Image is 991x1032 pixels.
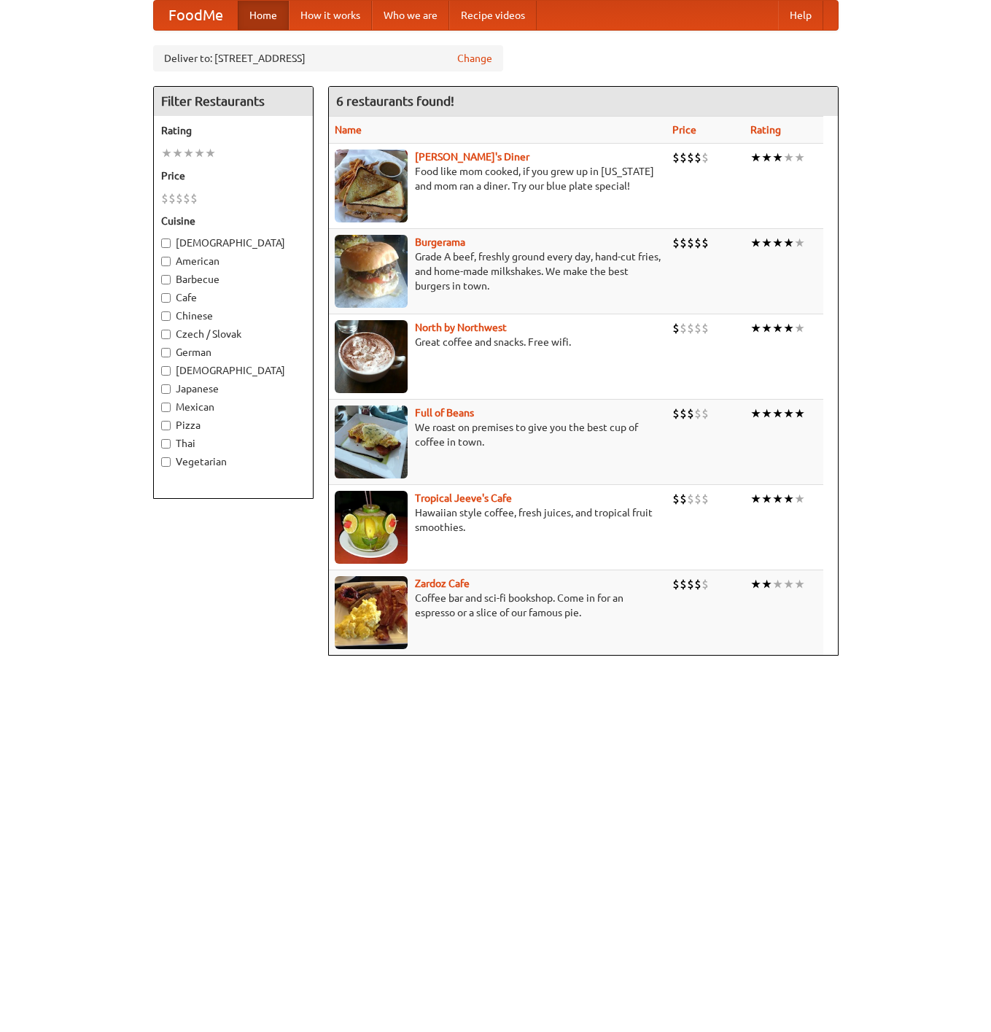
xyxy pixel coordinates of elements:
[680,406,687,422] li: $
[783,576,794,592] li: ★
[335,235,408,308] img: burgerama.jpg
[672,576,680,592] li: $
[761,150,772,166] li: ★
[289,1,372,30] a: How it works
[672,235,680,251] li: $
[783,235,794,251] li: ★
[449,1,537,30] a: Recipe videos
[772,235,783,251] li: ★
[335,320,408,393] img: north.jpg
[680,320,687,336] li: $
[161,330,171,339] input: Czech / Slovak
[172,145,183,161] li: ★
[783,320,794,336] li: ★
[154,87,313,116] h4: Filter Restaurants
[415,492,512,504] a: Tropical Jeeve's Cafe
[415,407,474,419] a: Full of Beans
[161,311,171,321] input: Chinese
[335,164,661,193] p: Food like mom cooked, if you grew up in [US_STATE] and mom ran a diner. Try our blue plate special!
[794,406,805,422] li: ★
[336,94,454,108] ng-pluralize: 6 restaurants found!
[335,576,408,649] img: zardoz.jpg
[194,145,205,161] li: ★
[794,576,805,592] li: ★
[794,491,805,507] li: ★
[183,145,194,161] li: ★
[783,406,794,422] li: ★
[161,145,172,161] li: ★
[761,235,772,251] li: ★
[154,1,238,30] a: FoodMe
[161,254,306,268] label: American
[761,320,772,336] li: ★
[772,406,783,422] li: ★
[161,384,171,394] input: Japanese
[783,150,794,166] li: ★
[750,235,761,251] li: ★
[702,150,709,166] li: $
[687,406,694,422] li: $
[680,576,687,592] li: $
[680,491,687,507] li: $
[772,320,783,336] li: ★
[335,249,661,293] p: Grade A beef, freshly ground every day, hand-cut fries, and home-made milkshakes. We make the bes...
[680,150,687,166] li: $
[335,124,362,136] a: Name
[161,457,171,467] input: Vegetarian
[335,406,408,478] img: beans.jpg
[794,320,805,336] li: ★
[168,190,176,206] li: $
[687,576,694,592] li: $
[161,436,306,451] label: Thai
[161,190,168,206] li: $
[161,454,306,469] label: Vegetarian
[161,236,306,250] label: [DEMOGRAPHIC_DATA]
[415,578,470,589] a: Zardoz Cafe
[161,257,171,266] input: American
[694,491,702,507] li: $
[750,491,761,507] li: ★
[153,45,503,71] div: Deliver to: [STREET_ADDRESS]
[778,1,823,30] a: Help
[457,51,492,66] a: Change
[702,491,709,507] li: $
[161,381,306,396] label: Japanese
[161,238,171,248] input: [DEMOGRAPHIC_DATA]
[702,235,709,251] li: $
[372,1,449,30] a: Who we are
[794,235,805,251] li: ★
[415,322,507,333] b: North by Northwest
[687,150,694,166] li: $
[183,190,190,206] li: $
[687,491,694,507] li: $
[161,439,171,449] input: Thai
[335,420,661,449] p: We roast on premises to give you the best cup of coffee in town.
[415,151,529,163] a: [PERSON_NAME]'s Diner
[794,150,805,166] li: ★
[161,363,306,378] label: [DEMOGRAPHIC_DATA]
[161,327,306,341] label: Czech / Slovak
[687,320,694,336] li: $
[161,272,306,287] label: Barbecue
[672,491,680,507] li: $
[238,1,289,30] a: Home
[190,190,198,206] li: $
[783,491,794,507] li: ★
[335,505,661,535] p: Hawaiian style coffee, fresh juices, and tropical fruit smoothies.
[750,150,761,166] li: ★
[694,576,702,592] li: $
[772,150,783,166] li: ★
[750,320,761,336] li: ★
[335,491,408,564] img: jeeves.jpg
[702,320,709,336] li: $
[702,576,709,592] li: $
[750,576,761,592] li: ★
[161,400,306,414] label: Mexican
[761,491,772,507] li: ★
[415,236,465,248] a: Burgerama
